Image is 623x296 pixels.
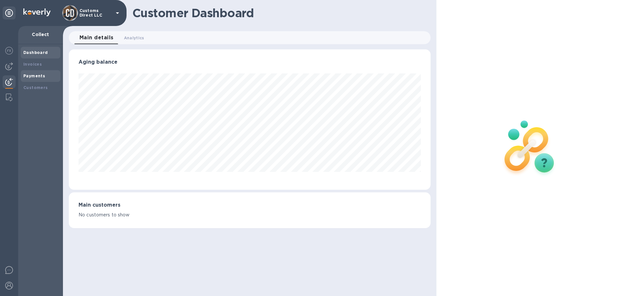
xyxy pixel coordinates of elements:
b: Customers [23,85,48,90]
h1: Customer Dashboard [132,6,426,20]
span: Analytics [124,34,144,41]
b: Payments [23,73,45,78]
img: Foreign exchange [5,47,13,55]
p: No customers to show [79,212,421,218]
div: Unpin categories [3,6,16,19]
span: Main details [79,33,114,42]
p: Customs Direct LLC [79,8,112,18]
b: Invoices [23,62,42,67]
h3: Aging balance [79,59,421,65]
img: Logo [23,8,51,16]
p: Collect [23,31,58,38]
b: Dashboard [23,50,48,55]
h3: Main customers [79,202,421,208]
